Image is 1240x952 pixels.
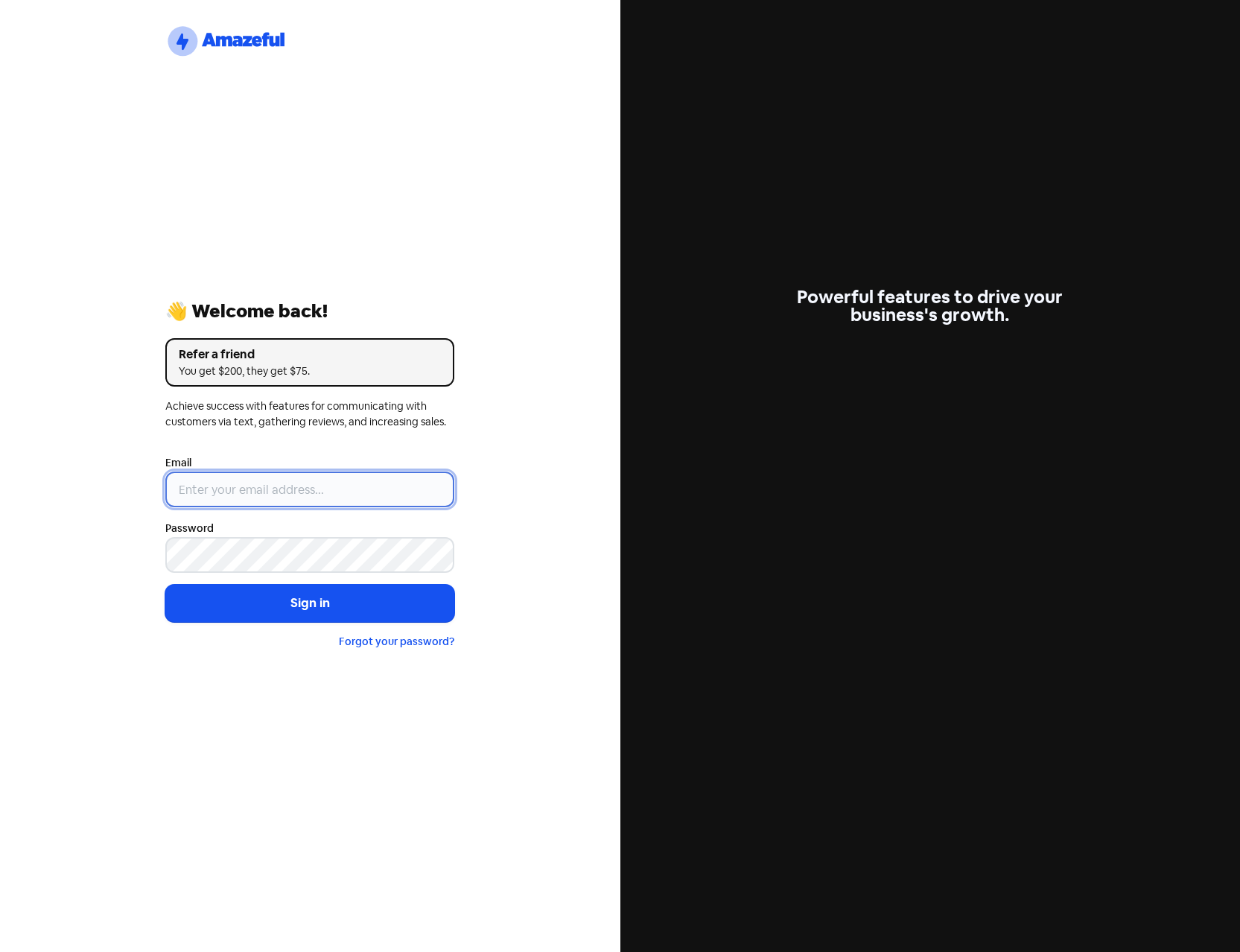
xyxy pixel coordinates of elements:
div: 👋 Welcome back! [165,302,454,320]
label: Password [165,521,214,536]
div: Achieve success with features for communicating with customers via text, gathering reviews, and i... [165,399,454,430]
div: Refer a friend [179,346,441,364]
input: Enter your email address... [165,472,454,507]
div: Powerful features to drive your business's growth. [786,288,1075,324]
div: You get $200, they get $75. [179,364,441,379]
a: Forgot your password? [339,635,454,648]
label: Email [165,455,191,471]
button: Sign in [165,585,454,622]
